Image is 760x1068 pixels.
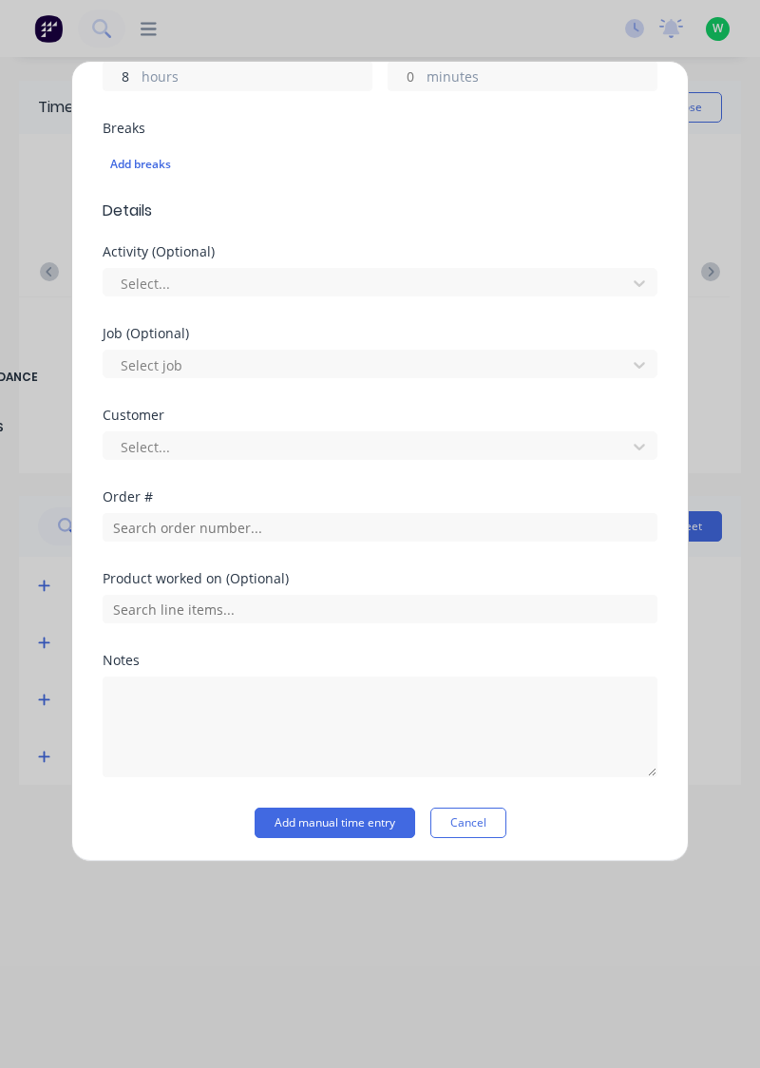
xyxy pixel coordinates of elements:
[103,122,657,135] div: Breaks
[103,327,657,340] div: Job (Optional)
[255,808,415,838] button: Add manual time entry
[103,654,657,667] div: Notes
[103,513,657,542] input: Search order number...
[103,200,657,222] span: Details
[103,409,657,422] div: Customer
[103,490,657,504] div: Order #
[103,245,657,258] div: Activity (Optional)
[389,62,422,90] input: 0
[142,67,371,90] label: hours
[103,595,657,623] input: Search line items...
[104,62,137,90] input: 0
[110,152,650,177] div: Add breaks
[430,808,506,838] button: Cancel
[103,572,657,585] div: Product worked on (Optional)
[427,67,656,90] label: minutes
